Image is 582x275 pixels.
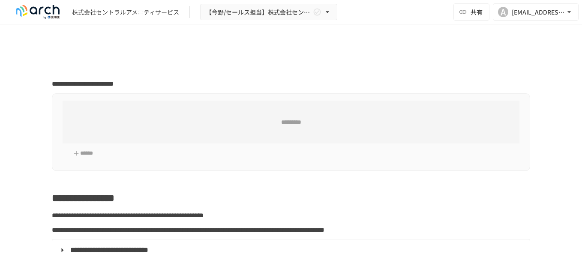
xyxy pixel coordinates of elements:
[453,3,489,21] button: 共有
[493,3,579,21] button: A[EMAIL_ADDRESS][DOMAIN_NAME]
[200,4,337,21] button: 【今野/セールス担当】株式会社セントラルアメニティサービス様_初期設定サポート
[498,7,508,17] div: A
[471,7,483,17] span: 共有
[72,8,179,17] div: 株式会社セントラルアメニティサービス
[10,5,65,19] img: logo-default@2x-9cf2c760.svg
[206,7,311,18] span: 【今野/セールス担当】株式会社セントラルアメニティサービス様_初期設定サポート
[512,7,565,18] div: [EMAIL_ADDRESS][DOMAIN_NAME]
